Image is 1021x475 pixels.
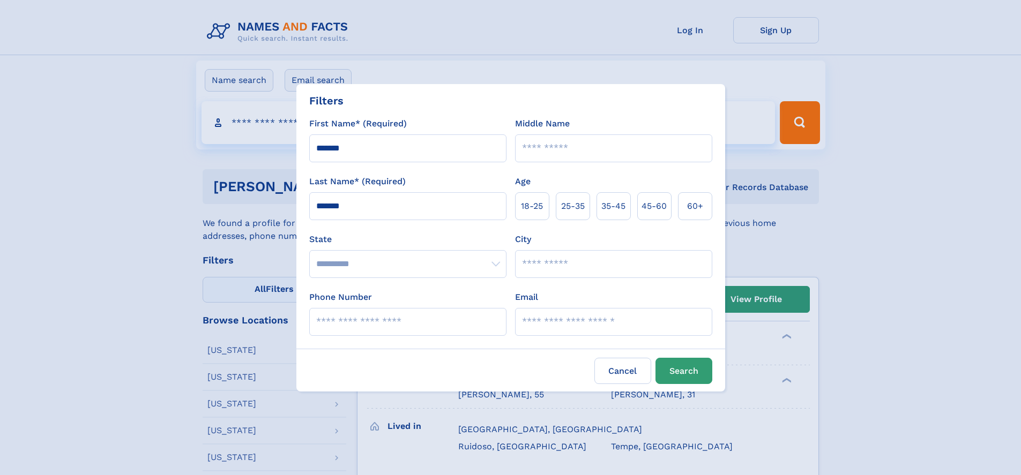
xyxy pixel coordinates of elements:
span: 25‑35 [561,200,585,213]
label: Middle Name [515,117,570,130]
label: Cancel [594,358,651,384]
label: Age [515,175,531,188]
span: 18‑25 [521,200,543,213]
label: First Name* (Required) [309,117,407,130]
label: Email [515,291,538,304]
label: City [515,233,531,246]
label: State [309,233,506,246]
button: Search [655,358,712,384]
span: 45‑60 [642,200,667,213]
label: Last Name* (Required) [309,175,406,188]
label: Phone Number [309,291,372,304]
span: 60+ [687,200,703,213]
div: Filters [309,93,344,109]
span: 35‑45 [601,200,625,213]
